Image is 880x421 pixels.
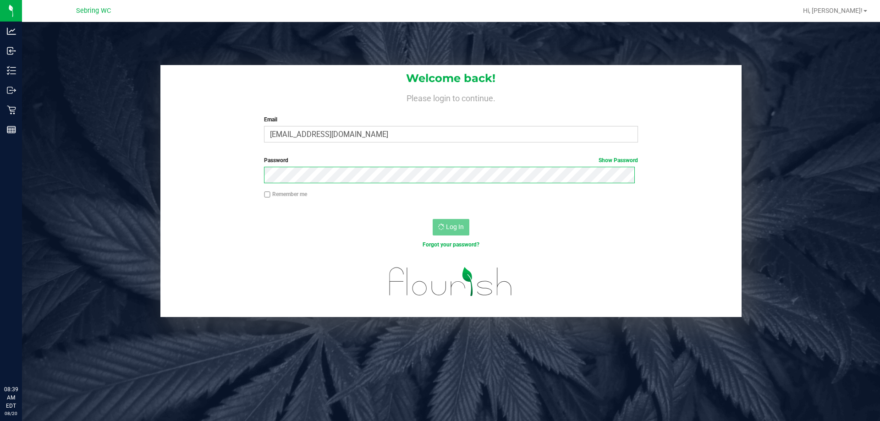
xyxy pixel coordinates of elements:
[803,7,863,14] span: Hi, [PERSON_NAME]!
[7,105,16,115] inline-svg: Retail
[76,7,111,15] span: Sebring WC
[423,241,479,248] a: Forgot your password?
[264,157,288,164] span: Password
[433,219,469,235] button: Log In
[599,157,638,164] a: Show Password
[4,410,18,417] p: 08/20
[264,190,307,198] label: Remember me
[7,86,16,95] inline-svg: Outbound
[7,125,16,134] inline-svg: Reports
[378,258,523,305] img: flourish_logo.svg
[446,223,464,230] span: Log In
[7,27,16,36] inline-svg: Analytics
[264,191,270,198] input: Remember me
[7,66,16,75] inline-svg: Inventory
[7,46,16,55] inline-svg: Inbound
[264,115,638,124] label: Email
[160,92,742,103] h4: Please login to continue.
[4,385,18,410] p: 08:39 AM EDT
[160,72,742,84] h1: Welcome back!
